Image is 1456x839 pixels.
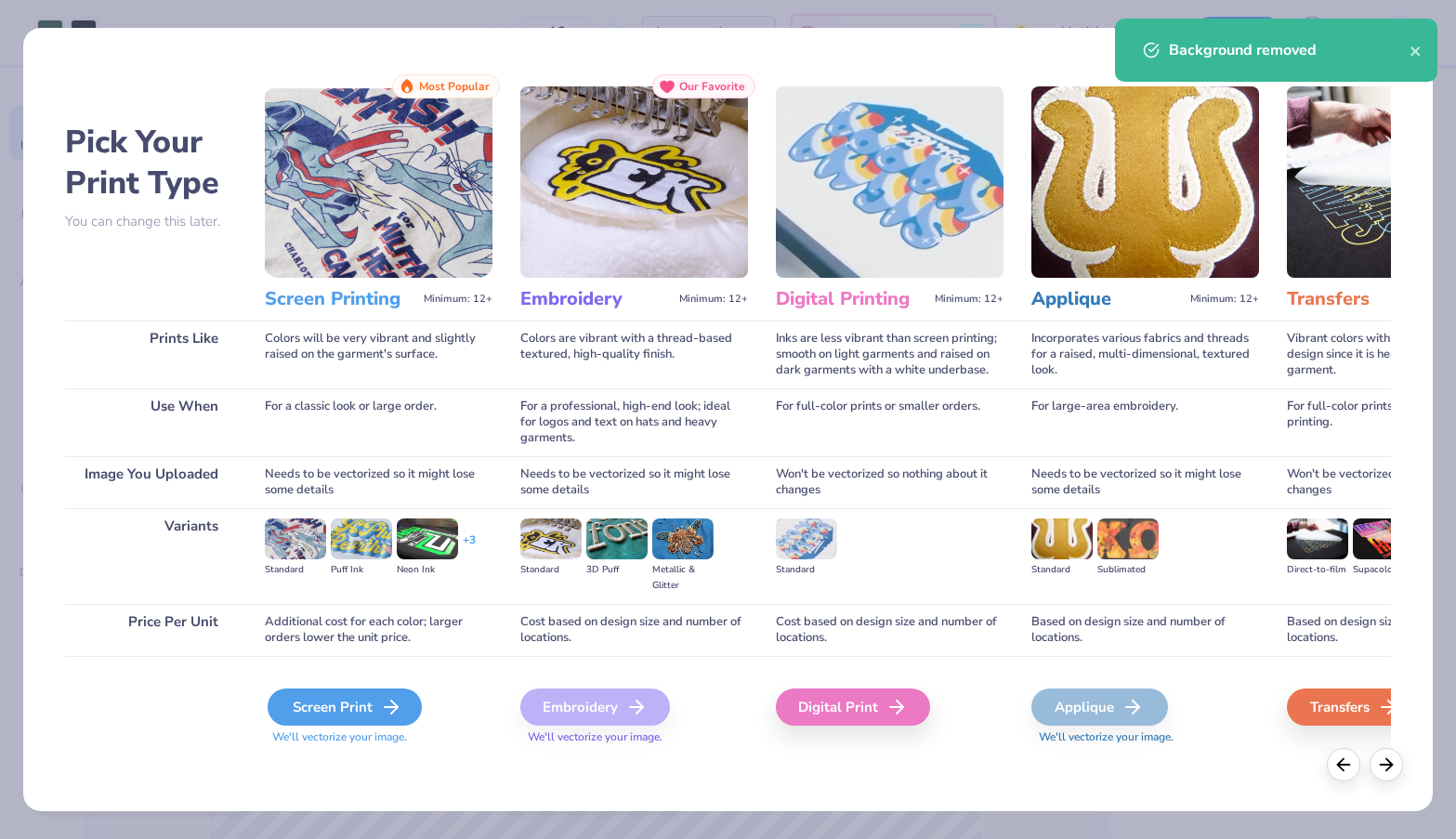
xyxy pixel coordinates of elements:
div: Standard [520,562,582,578]
div: 3D Puff [586,562,648,578]
div: For full-color prints or smaller orders. [776,388,1003,456]
div: Won't be vectorized so nothing about it changes [776,456,1003,508]
div: Price Per Unit [65,604,237,656]
div: Sublimated [1097,562,1159,578]
div: Use When [65,388,237,456]
div: Incorporates various fabrics and threads for a raised, multi-dimensional, textured look. [1031,321,1259,388]
img: Puff Ink [331,518,392,559]
img: Embroidery [520,86,748,278]
div: Variants [65,508,237,604]
div: Metallic & Glitter [652,562,714,594]
div: Based on design size and number of locations. [1031,604,1259,656]
span: Our Favorite [679,80,745,93]
img: Neon Ink [397,518,458,559]
div: For a classic look or large order. [265,388,492,456]
div: Standard [265,562,326,578]
img: Screen Printing [265,86,492,278]
div: + 3 [463,532,476,564]
div: Standard [1031,562,1093,578]
div: Supacolor [1353,562,1414,578]
div: Neon Ink [397,562,458,578]
div: Digital Print [776,688,930,726]
div: For a professional, high-end look; ideal for logos and text on hats and heavy garments. [520,388,748,456]
div: Cost based on design size and number of locations. [520,604,748,656]
div: Screen Print [268,688,422,726]
p: You can change this later. [65,214,237,229]
div: Needs to be vectorized so it might lose some details [520,456,748,508]
span: Most Popular [419,80,490,93]
div: Embroidery [520,688,670,726]
div: Cost based on design size and number of locations. [776,604,1003,656]
h3: Screen Printing [265,287,416,311]
span: Minimum: 12+ [1190,293,1259,306]
img: Standard [520,518,582,559]
div: Colors are vibrant with a thread-based textured, high-quality finish. [520,321,748,388]
div: Additional cost for each color; larger orders lower the unit price. [265,604,492,656]
img: Standard [265,518,326,559]
img: Sublimated [1097,518,1159,559]
h2: Pick Your Print Type [65,122,237,203]
div: Needs to be vectorized so it might lose some details [1031,456,1259,508]
div: Prints Like [65,321,237,388]
div: Inks are less vibrant than screen printing; smooth on light garments and raised on dark garments ... [776,321,1003,388]
img: Applique [1031,86,1259,278]
span: Minimum: 12+ [424,293,492,306]
img: Standard [776,518,837,559]
div: Needs to be vectorized so it might lose some details [265,456,492,508]
img: 3D Puff [586,518,648,559]
div: For large-area embroidery. [1031,388,1259,456]
img: Metallic & Glitter [652,518,714,559]
img: Supacolor [1353,518,1414,559]
h3: Digital Printing [776,287,927,311]
span: Minimum: 12+ [679,293,748,306]
div: Standard [776,562,837,578]
img: Digital Printing [776,86,1003,278]
img: Direct-to-film [1287,518,1348,559]
div: Direct-to-film [1287,562,1348,578]
span: We'll vectorize your image. [265,729,492,745]
button: close [1410,39,1423,61]
div: Transfers [1287,688,1423,726]
img: Standard [1031,518,1093,559]
div: Colors will be very vibrant and slightly raised on the garment's surface. [265,321,492,388]
h3: Transfers [1287,287,1438,311]
span: We'll vectorize your image. [520,729,748,745]
div: Image You Uploaded [65,456,237,508]
div: Puff Ink [331,562,392,578]
h3: Applique [1031,287,1183,311]
span: We'll vectorize your image. [1031,729,1259,745]
div: Applique [1031,688,1168,726]
h3: Embroidery [520,287,672,311]
div: Background removed [1169,39,1410,61]
span: Minimum: 12+ [935,293,1003,306]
